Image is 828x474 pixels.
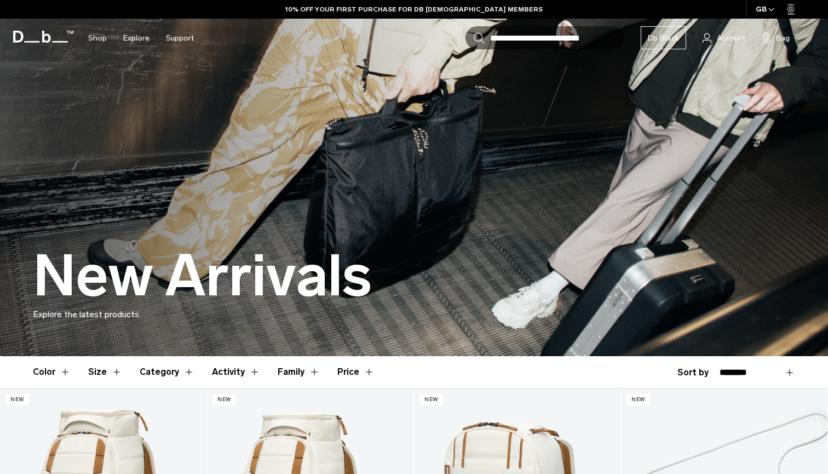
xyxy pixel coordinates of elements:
[88,19,107,58] a: Shop
[278,356,320,388] button: Toggle Filter
[717,32,745,44] span: Account
[641,26,686,49] a: Db Black
[123,19,150,58] a: Explore
[140,356,194,388] button: Toggle Filter
[762,31,790,44] button: Bag
[166,19,194,58] a: Support
[776,32,790,44] span: Bag
[212,394,236,406] p: New
[88,356,122,388] button: Toggle Filter
[33,244,372,308] h1: New Arrivals
[419,394,443,406] p: New
[285,4,543,14] a: 10% OFF YOUR FIRST PURCHASE FOR DB [DEMOGRAPHIC_DATA] MEMBERS
[703,31,745,44] a: Account
[80,19,202,58] nav: Main Navigation
[33,308,795,321] p: Explore the latest products.
[33,356,71,388] button: Toggle Filter
[5,394,29,406] p: New
[212,356,260,388] button: Toggle Filter
[626,394,650,406] p: New
[337,356,375,388] button: Toggle Price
